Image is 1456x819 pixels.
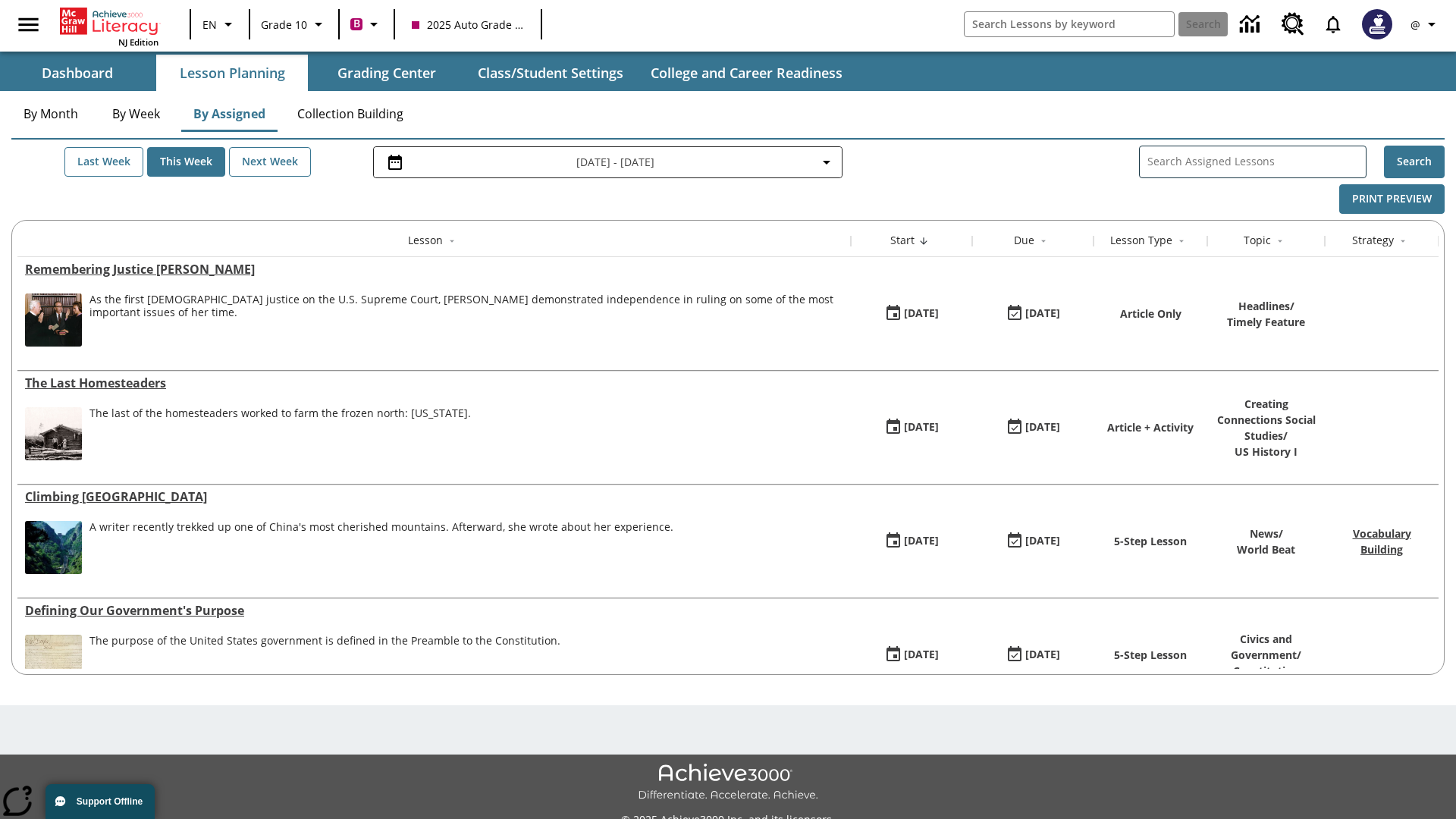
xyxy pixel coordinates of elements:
[1237,526,1295,541] p: News /
[408,233,443,248] div: Lesson
[261,17,307,33] span: Grade 10
[1025,418,1060,437] div: [DATE]
[1227,298,1305,314] p: Headlines /
[89,635,560,648] div: The purpose of the United States government is defined in the Preamble to the Constitution.
[1244,233,1271,248] div: Topic
[1000,413,1065,442] button: 08/24/25: Last day the lesson can be accessed
[1120,306,1181,322] p: Article Only
[904,645,939,664] div: [DATE]
[25,375,843,391] a: The Last Homesteaders, Lessons
[89,407,471,420] div: The last of the homesteaders worked to farm the frozen north: [US_STATE].
[915,232,933,250] button: Sort
[1401,11,1450,38] button: Profile/Settings
[25,635,82,688] img: This historic document written in calligraphic script on aged parchment, is the Preamble of the C...
[344,11,389,38] button: Boost Class color is violet red. Change class color
[576,154,654,170] span: [DATE] - [DATE]
[1025,532,1060,551] div: [DATE]
[639,55,855,91] button: College and Career Readiness
[353,14,360,33] span: B
[196,11,244,38] button: Language: EN, Select a language
[1107,419,1194,435] p: Article + Activity
[89,407,471,460] div: The last of the homesteaders worked to farm the frozen north: Alaska.
[98,96,174,132] button: By Week
[1034,232,1053,250] button: Sort
[77,796,143,807] span: Support Offline
[147,147,225,177] button: This Week
[25,488,843,505] div: Climbing Mount Tai
[1313,5,1353,44] a: Notifications
[229,147,311,177] button: Next Week
[60,6,158,36] a: Home
[1271,232,1289,250] button: Sort
[1353,526,1411,557] a: Vocabulary Building
[285,96,416,132] button: Collection Building
[89,521,673,534] div: A writer recently trekked up one of China's most cherished mountains. Afterward, she wrote about ...
[879,300,944,328] button: 08/24/25: First time the lesson was available
[1025,645,1060,664] div: [DATE]
[890,233,915,248] div: Start
[1227,314,1305,330] p: Timely Feature
[380,153,836,171] button: Select the date range menu item
[1000,527,1065,556] button: 06/30/26: Last day the lesson can be accessed
[1272,4,1313,45] a: Resource Center, Will open in new tab
[6,2,51,47] button: Open side menu
[412,17,524,33] span: 2025 Auto Grade 10
[255,11,334,38] button: Grade: Grade 10, Select a grade
[202,17,217,33] span: EN
[1147,151,1366,173] input: Search Assigned Lessons
[118,36,158,48] span: NJ Edition
[89,635,560,688] div: The purpose of the United States government is defined in the Preamble to the Constitution.
[817,153,836,171] svg: Collapse Date Range Filter
[904,304,939,323] div: [DATE]
[638,764,818,802] img: Achieve3000 Differentiate Accelerate Achieve
[1215,396,1317,444] p: Creating Connections Social Studies /
[25,261,843,278] div: Remembering Justice O'Connor
[1339,184,1445,214] button: Print Preview
[1215,631,1317,663] p: Civics and Government /
[25,293,82,347] img: Chief Justice Warren Burger, wearing a black robe, holds up his right hand and faces Sandra Day O...
[1172,232,1191,250] button: Sort
[311,55,463,91] button: Grading Center
[11,96,90,132] button: By Month
[64,147,143,177] button: Last Week
[904,418,939,437] div: [DATE]
[466,55,635,91] button: Class/Student Settings
[25,261,843,278] a: Remembering Justice O'Connor, Lessons
[2,55,153,91] button: Dashboard
[89,521,673,574] div: A writer recently trekked up one of China's most cherished mountains. Afterward, she wrote about ...
[1110,233,1172,248] div: Lesson Type
[181,96,278,132] button: By Assigned
[1231,4,1272,45] a: Data Center
[965,12,1174,36] input: search field
[904,532,939,551] div: [DATE]
[1237,541,1295,557] p: World Beat
[156,55,308,91] button: Lesson Planning
[1000,300,1065,328] button: 08/24/25: Last day the lesson can be accessed
[1114,533,1187,549] p: 5-Step Lesson
[1352,233,1394,248] div: Strategy
[1114,647,1187,663] p: 5-Step Lesson
[1000,641,1065,670] button: 03/31/26: Last day the lesson can be accessed
[443,232,461,250] button: Sort
[879,641,944,670] button: 07/01/25: First time the lesson was available
[25,521,82,574] img: 6000 stone steps to climb Mount Tai in Chinese countryside
[25,407,82,460] img: Black and white photo from the early 20th century of a couple in front of a log cabin with a hors...
[1014,233,1034,248] div: Due
[60,5,158,48] div: Home
[1362,9,1392,39] img: Avatar
[879,413,944,442] button: 08/24/25: First time the lesson was available
[1410,17,1420,33] span: @
[1025,304,1060,323] div: [DATE]
[879,527,944,556] button: 07/22/25: First time the lesson was available
[1215,663,1317,679] p: Constitution
[25,602,843,619] a: Defining Our Government's Purpose, Lessons
[45,784,155,819] button: Support Offline
[89,293,843,347] div: As the first female justice on the U.S. Supreme Court, Sandra Day O'Connor demonstrated independe...
[25,375,843,391] div: The Last Homesteaders
[89,293,843,319] div: As the first [DEMOGRAPHIC_DATA] justice on the U.S. Supreme Court, [PERSON_NAME] demonstrated ind...
[1384,146,1445,178] button: Search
